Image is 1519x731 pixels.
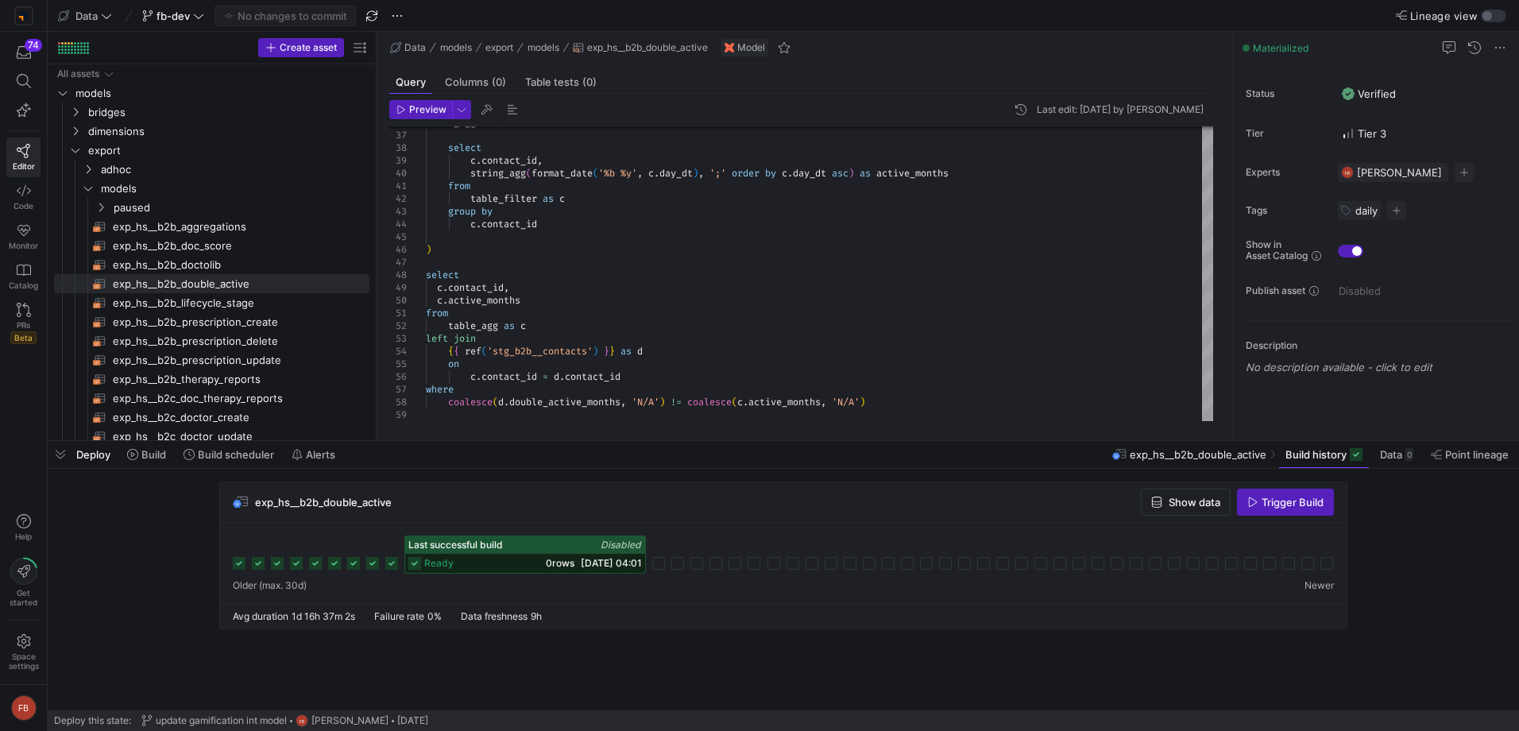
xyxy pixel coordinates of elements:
span: Get started [10,588,37,607]
div: 56 [389,370,407,383]
span: Disabled [601,539,642,551]
span: Older (max. 30d) [233,580,307,591]
span: Catalog [9,280,38,290]
button: Data0 [1373,441,1420,468]
div: 37 [389,129,407,141]
button: models [436,38,476,57]
span: c [559,192,565,205]
span: '%b %y' [598,167,637,180]
span: Verified [1342,87,1396,100]
span: Publish asset [1246,285,1305,296]
span: asc [832,167,848,180]
div: Press SPACE to select this row. [54,293,369,312]
div: Press SPACE to select this row. [54,102,369,122]
span: Data [1380,448,1402,461]
span: exp_hs__b2b_double_active [587,42,708,53]
a: exp_hs__b2c_doctor_create​​​​​​​​​​ [54,408,369,427]
img: Verified [1342,87,1355,100]
span: contact_id [481,370,537,383]
span: contact_id [481,154,537,167]
span: 9h [531,610,542,622]
a: exp_hs__b2b_doc_score​​​​​​​​​​ [54,236,369,255]
div: 0 [1405,448,1413,461]
span: Table tests [525,77,597,87]
div: Press SPACE to select this row. [54,331,369,350]
button: Trigger Build [1237,489,1334,516]
span: exp_hs__b2b_double_active​​​​​​​​​​ [113,275,351,293]
span: Status [1246,88,1325,99]
span: Tags [1246,205,1325,216]
span: . [787,167,793,180]
span: d [498,396,504,408]
span: . [476,154,481,167]
button: export [481,38,517,57]
div: 51 [389,307,407,319]
span: . [654,167,659,180]
span: Build [141,448,166,461]
span: 0% [427,610,442,622]
span: adhoc [101,161,367,179]
span: c [470,370,476,383]
span: Failure rate [374,610,424,622]
button: Getstarted [6,551,41,613]
span: ( [481,345,487,358]
a: exp_hs__b2c_doctor_update​​​​​​​​​​ [54,427,369,446]
span: c [470,218,476,230]
span: PRs [17,320,30,330]
span: contact_id [565,370,620,383]
span: active_months [876,167,949,180]
span: exp_hs__b2b_doc_score​​​​​​​​​​ [113,237,351,255]
div: Press SPACE to select this row. [54,217,369,236]
span: Show in Asset Catalog [1246,239,1308,261]
div: Press SPACE to select this row. [54,255,369,274]
div: 54 [389,345,407,358]
div: Press SPACE to select this row. [54,236,369,255]
span: Build history [1285,448,1347,461]
div: Press SPACE to select this row. [54,312,369,331]
div: Press SPACE to select this row. [54,389,369,408]
span: [DATE] 04:01 [581,557,642,569]
span: } [604,345,609,358]
div: 45 [389,230,407,243]
span: models [101,180,367,198]
span: export [485,42,513,53]
span: by [765,167,776,180]
a: Catalog [6,257,41,296]
button: models [524,38,563,57]
button: 74 [6,38,41,67]
span: bridges [88,103,367,122]
div: Press SPACE to select this row. [54,427,369,446]
button: Preview [389,100,452,119]
span: Data [75,10,98,22]
span: day_dt [659,167,693,180]
span: Avg duration [233,610,288,622]
span: as [504,319,515,332]
div: 58 [389,396,407,408]
div: 48 [389,269,407,281]
span: c [737,396,743,408]
div: 74 [25,39,42,52]
span: 'stg_b2b__contacts' [487,345,593,358]
a: exp_hs__b2b_aggregations​​​​​​​​​​ [54,217,369,236]
span: (0) [492,77,506,87]
button: Data [54,6,116,26]
span: from [448,180,470,192]
a: exp_hs__b2b_prescription_update​​​​​​​​​​ [54,350,369,369]
span: contact_id [481,218,537,230]
span: 'N/A' [832,396,860,408]
span: as [860,167,871,180]
span: = [543,370,548,383]
div: 50 [389,294,407,307]
span: [PERSON_NAME] [1357,166,1442,179]
div: 53 [389,332,407,345]
span: (0) [582,77,597,87]
div: All assets [57,68,99,79]
span: active_months [748,396,821,408]
div: 44 [389,218,407,230]
span: , [504,281,509,294]
div: Last edit: [DATE] by [PERSON_NAME] [1037,104,1204,115]
span: Model [737,42,765,53]
span: exp_hs__b2b_aggregations​​​​​​​​​​ [113,218,351,236]
span: , [698,167,704,180]
div: 59 [389,408,407,421]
